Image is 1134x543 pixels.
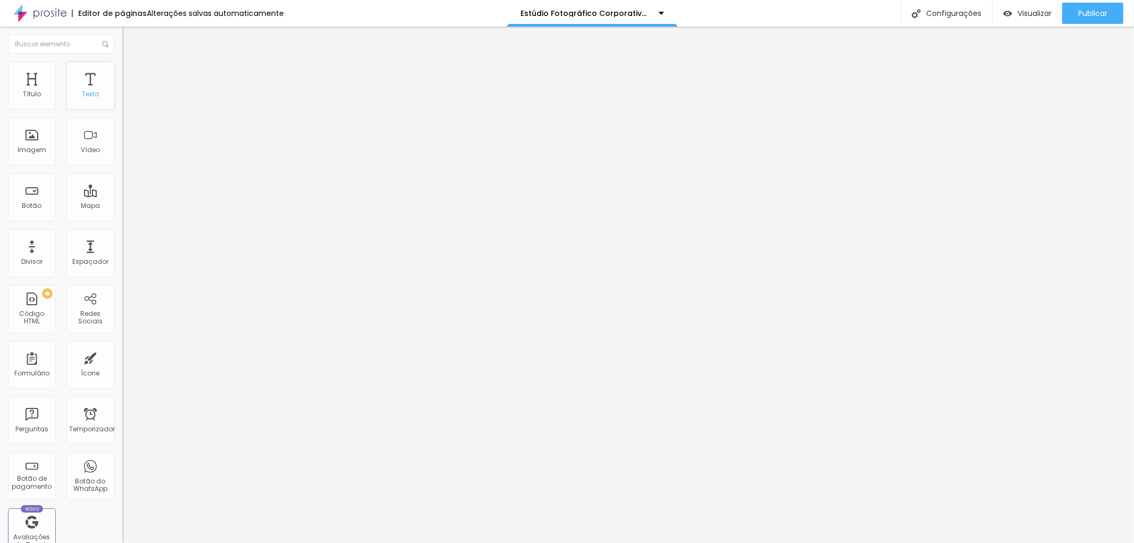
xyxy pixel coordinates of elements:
img: view-1.svg [1003,9,1012,18]
font: Ícone [81,369,100,378]
font: Código HTML [20,309,45,325]
font: Estúdio Fotográfico Corporativo em [GEOGRAPHIC_DATA] [520,8,749,19]
font: Vídeo [81,145,100,154]
font: Redes Sociais [78,309,103,325]
font: Formulário [14,369,49,378]
font: Botão de pagamento [12,474,52,490]
img: Ícone [102,41,108,47]
font: Divisor [21,257,43,266]
font: Novo [25,506,39,512]
font: Espaçador [72,257,108,266]
font: Imagem [18,145,46,154]
font: Alterações salvas automaticamente [147,8,284,19]
button: Visualizar [993,3,1062,24]
font: Editor de páginas [78,8,147,19]
iframe: Editor [122,27,1134,543]
img: Ícone [912,9,921,18]
font: Mapa [81,201,100,210]
font: Texto [82,89,99,98]
font: Perguntas [15,424,48,433]
font: Botão [22,201,42,210]
font: Visualizar [1018,8,1052,19]
font: Configurações [926,8,981,19]
font: Título [23,89,41,98]
font: Botão do WhatsApp [73,477,107,493]
button: Publicar [1062,3,1123,24]
input: Buscar elemento [8,35,114,54]
font: Publicar [1078,8,1107,19]
font: Temporizador [69,424,115,433]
